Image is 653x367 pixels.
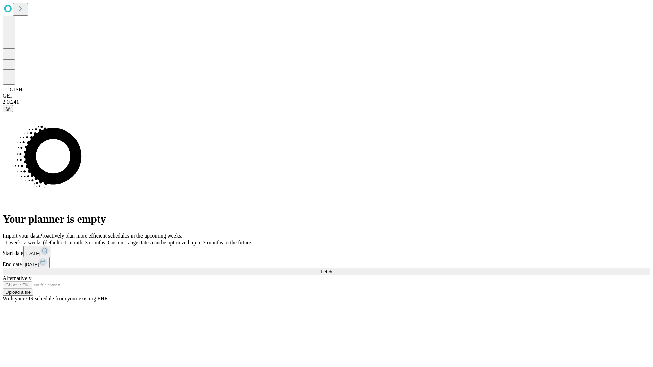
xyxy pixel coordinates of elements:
span: [DATE] [26,251,40,256]
div: 2.0.241 [3,99,650,105]
button: Upload a file [3,289,33,296]
span: Proactively plan more efficient schedules in the upcoming weeks. [39,233,182,239]
span: Dates can be optimized up to 3 months in the future. [138,240,252,245]
span: 1 month [64,240,82,245]
span: Fetch [321,269,332,274]
span: @ [5,106,10,111]
span: GJSH [10,87,22,92]
button: @ [3,105,13,112]
span: [DATE] [24,262,39,267]
span: Custom range [108,240,138,245]
span: 2 weeks (default) [24,240,62,245]
button: [DATE] [22,257,50,268]
button: Fetch [3,268,650,275]
span: Alternatively [3,275,31,281]
span: With your OR schedule from your existing EHR [3,296,108,301]
span: 1 week [5,240,21,245]
h1: Your planner is empty [3,213,650,225]
button: [DATE] [23,246,51,257]
span: Import your data [3,233,39,239]
div: End date [3,257,650,268]
div: Start date [3,246,650,257]
div: GEI [3,93,650,99]
span: 3 months [85,240,105,245]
